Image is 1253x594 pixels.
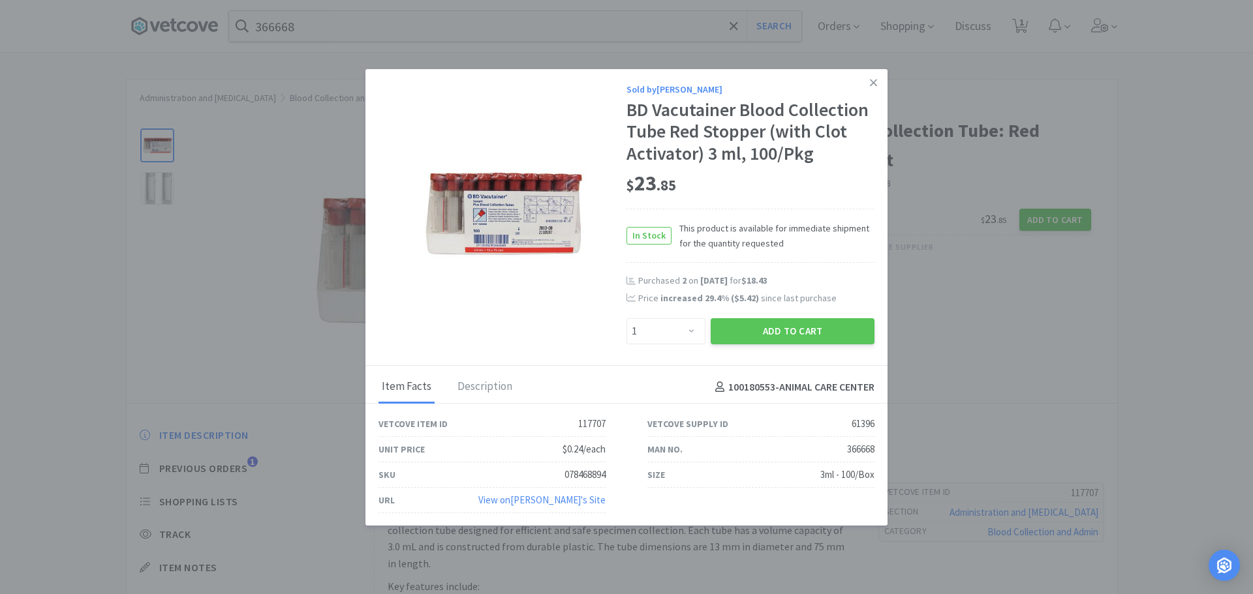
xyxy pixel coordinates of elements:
[565,467,606,483] div: 078468894
[700,275,728,286] span: [DATE]
[710,379,874,396] h4: 100180553 - ANIMAL CARE CENTER
[741,275,767,286] span: $18.43
[379,442,425,456] div: Unit Price
[711,318,874,344] button: Add to Cart
[627,228,671,244] span: In Stock
[647,417,728,431] div: Vetcove Supply ID
[454,371,516,404] div: Description
[734,292,756,304] span: $5.42
[1209,550,1240,581] div: Open Intercom Messenger
[626,170,676,196] span: 23
[847,441,874,457] div: 366668
[578,416,606,432] div: 117707
[647,468,665,482] div: Size
[672,221,874,250] span: This product is available for immediate shipment for the quantity requested
[379,371,435,404] div: Item Facts
[626,176,634,194] span: $
[418,128,587,298] img: bdd078a491304c89a92a376a52faeca4_61396.jpeg
[626,82,874,97] div: Sold by [PERSON_NAME]
[379,468,395,482] div: SKU
[660,292,759,304] span: increased 29.4 % ( )
[478,494,606,506] a: View on[PERSON_NAME]'s Site
[563,441,606,457] div: $0.24/each
[682,275,687,286] span: 2
[626,99,874,165] div: BD Vacutainer Blood Collection Tube Red Stopper (with Clot Activator) 3 ml, 100/Pkg
[647,442,683,456] div: Man No.
[379,493,395,507] div: URL
[852,416,874,432] div: 61396
[638,291,874,305] div: Price since last purchase
[638,275,874,288] div: Purchased on for
[379,417,448,431] div: Vetcove Item ID
[657,176,676,194] span: . 85
[820,467,874,483] div: 3ml - 100/Box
